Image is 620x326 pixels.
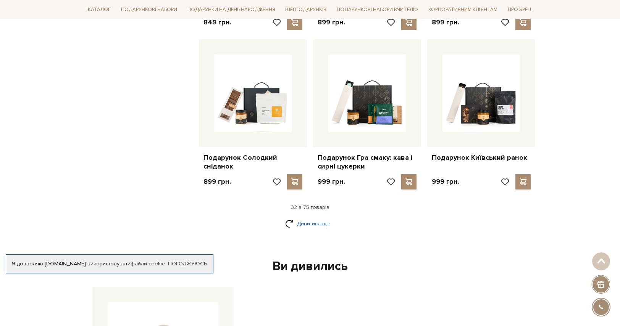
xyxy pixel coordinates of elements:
[6,260,213,267] div: Я дозволяю [DOMAIN_NAME] використовувати
[184,4,278,16] a: Подарунки на День народження
[203,18,231,27] p: 849 грн.
[285,217,335,230] a: Дивитися ще
[318,177,345,186] p: 999 грн.
[318,18,345,27] p: 899 грн.
[168,260,207,267] a: Погоджуюсь
[318,153,417,171] a: Подарунок Гра смаку: кава і сирні цукерки
[85,4,114,16] a: Каталог
[425,4,501,16] a: Корпоративним клієнтам
[82,204,538,211] div: 32 з 75 товарів
[89,259,531,275] div: Ви дивились
[505,4,535,16] a: Про Spell
[432,153,531,162] a: Подарунок Київський ранок
[282,4,329,16] a: Ідеї подарунків
[203,177,231,186] p: 899 грн.
[118,4,180,16] a: Подарункові набори
[432,18,459,27] p: 899 грн.
[131,260,165,267] a: файли cookie
[432,177,459,186] p: 999 грн.
[334,3,421,16] a: Подарункові набори Вчителю
[203,153,302,171] a: Подарунок Солодкий сніданок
